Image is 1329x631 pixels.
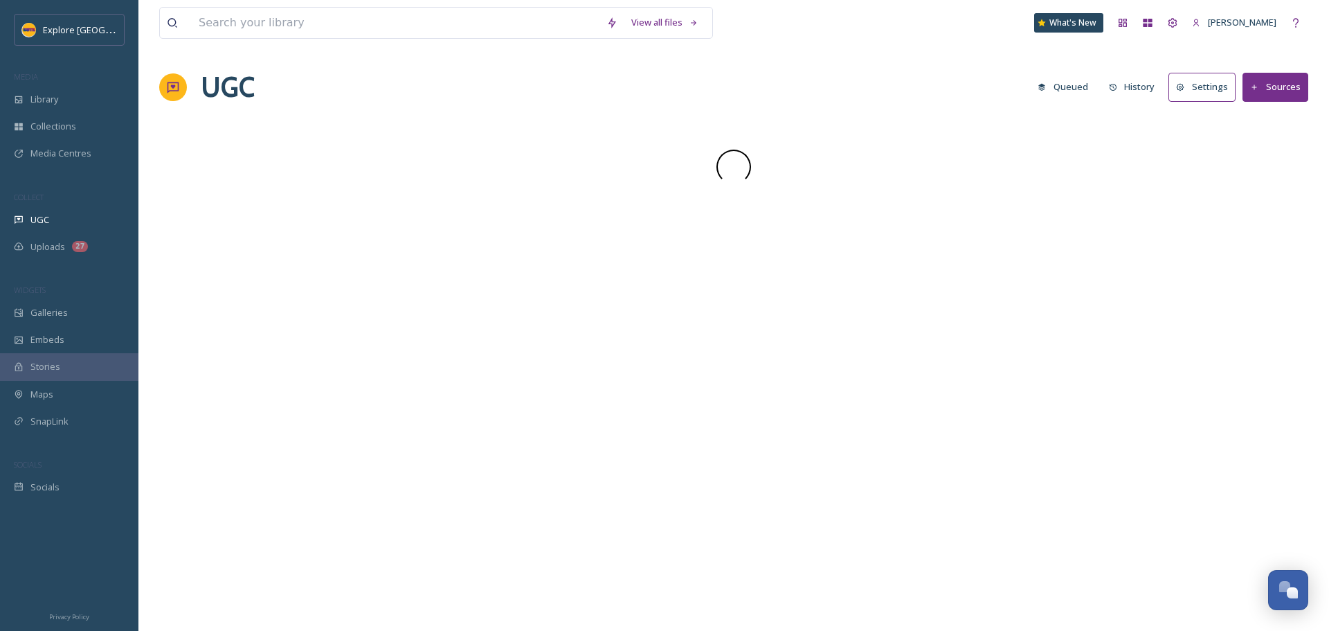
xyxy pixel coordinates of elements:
button: History [1102,73,1162,100]
a: Privacy Policy [49,607,89,624]
a: What's New [1034,13,1103,33]
span: Collections [30,120,76,133]
span: Embeds [30,333,64,346]
span: Media Centres [30,147,91,160]
a: [PERSON_NAME] [1185,9,1283,36]
a: Queued [1031,73,1102,100]
button: Sources [1242,73,1308,101]
span: Galleries [30,306,68,319]
span: Socials [30,481,60,494]
button: Settings [1168,73,1236,101]
input: Search your library [192,8,599,38]
a: Settings [1168,73,1242,101]
span: MEDIA [14,71,38,82]
img: Butte%20County%20logo.png [22,23,36,37]
span: [PERSON_NAME] [1208,16,1276,28]
span: COLLECT [14,192,44,202]
span: Privacy Policy [49,612,89,621]
a: UGC [201,66,255,108]
span: Uploads [30,240,65,254]
button: Queued [1031,73,1095,100]
span: Library [30,93,58,106]
button: Open Chat [1268,570,1308,610]
a: History [1102,73,1169,100]
span: WIDGETS [14,285,46,295]
div: 27 [72,241,88,252]
span: Explore [GEOGRAPHIC_DATA] [43,23,165,36]
a: View all files [624,9,705,36]
span: SOCIALS [14,459,42,470]
span: Maps [30,388,53,401]
span: Stories [30,360,60,373]
span: UGC [30,213,49,226]
span: SnapLink [30,415,69,428]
